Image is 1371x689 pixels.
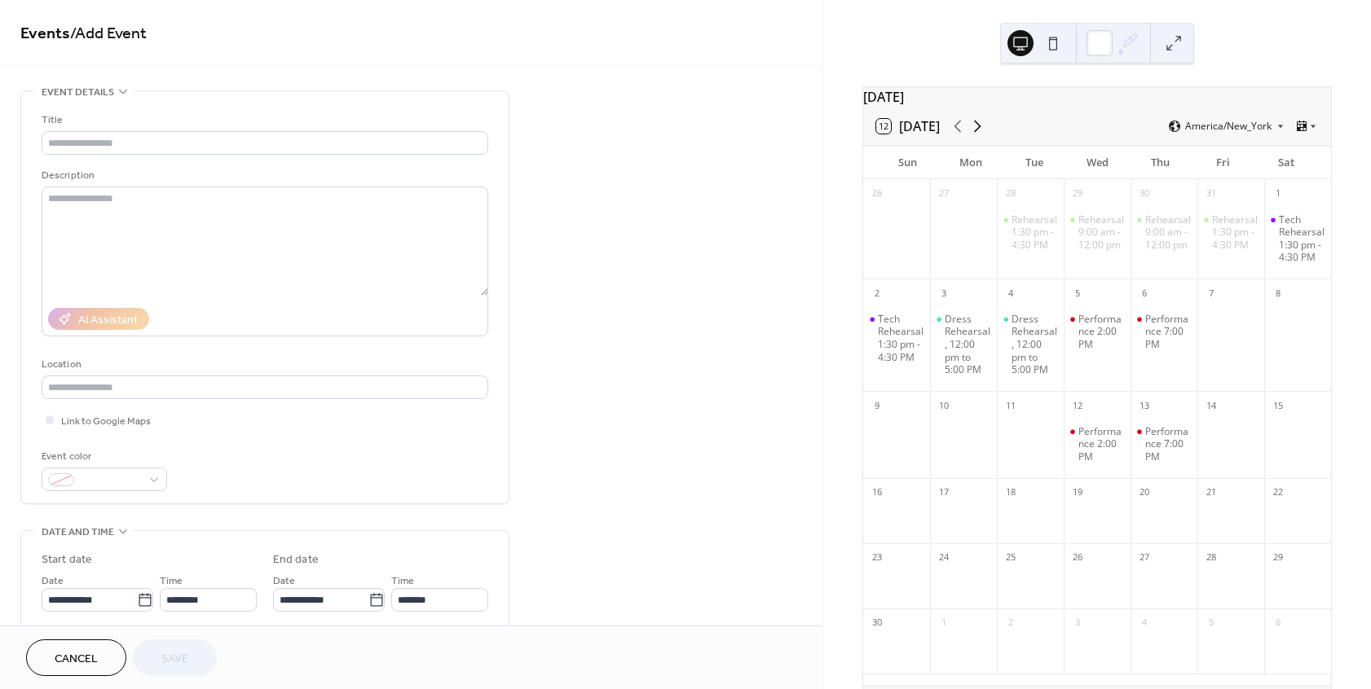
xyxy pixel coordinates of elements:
div: 7 [1202,284,1220,302]
div: Description [42,167,485,184]
div: 18 [1002,484,1020,502]
a: Events [20,18,70,50]
div: Thu [1129,147,1192,179]
div: Performance 2:00 PM [1078,313,1124,351]
div: Rehearsal 1:30 pm - 4:30 PM [997,213,1064,252]
div: 28 [1202,549,1220,567]
div: 10 [935,397,953,415]
div: Dress Rehearsal, 12:00 pm to 5:00 PM [945,313,990,376]
div: Performance 2:00 PM [1078,425,1124,463]
div: Wed [1065,147,1128,179]
div: 9 [868,397,886,415]
div: Event color [42,448,164,465]
div: 20 [1135,484,1153,502]
span: Cancel [55,651,98,668]
span: / Add Event [70,18,147,50]
div: 31 [1202,185,1220,203]
div: 17 [935,484,953,502]
div: 8 [1269,284,1287,302]
div: 28 [1002,185,1020,203]
div: 26 [868,185,886,203]
div: 30 [1135,185,1153,203]
div: Sun [876,147,939,179]
div: Tech Rehearsal 1:30 pm - 4:30 PM [1279,213,1325,264]
div: Fri [1192,147,1254,179]
div: Performance 2:00 PM [1064,313,1131,351]
div: Rehearsal 9:00 am - 12:00 pm [1131,213,1197,252]
div: 19 [1069,484,1087,502]
div: 15 [1269,397,1287,415]
div: 1 [1269,185,1287,203]
div: Title [42,112,485,129]
span: Date [42,573,64,590]
span: Time [391,573,414,590]
div: [DATE] [863,87,1331,107]
div: 26 [1069,549,1087,567]
div: Tue [1003,147,1065,179]
div: 13 [1135,397,1153,415]
div: Dress Rehearsal, 12:00 pm to 5:00 PM [1012,313,1057,376]
div: 29 [1269,549,1287,567]
div: 4 [1135,614,1153,632]
div: Dress Rehearsal, 12:00 pm to 5:00 PM [930,313,997,376]
div: 2 [1002,614,1020,632]
div: 3 [1069,614,1087,632]
span: Event details [42,84,114,101]
div: 3 [935,284,953,302]
div: Location [42,356,485,373]
div: Rehearsal 1:30 pm - 4:30 PM [1212,213,1258,252]
div: Sat [1255,147,1318,179]
div: 27 [935,185,953,203]
div: Rehearsal 9:00 am - 12:00 pm [1064,213,1131,252]
div: 16 [868,484,886,502]
div: Performance 7:00 PM [1131,313,1197,351]
div: 21 [1202,484,1220,502]
div: Mon [940,147,1003,179]
div: Performance 7:00 PM [1145,425,1191,463]
div: Rehearsal 1:30 pm - 4:30 PM [1012,213,1057,252]
div: Performance 7:00 PM [1145,313,1191,351]
div: 24 [935,549,953,567]
div: 25 [1002,549,1020,567]
span: Date [273,573,295,590]
div: 23 [868,549,886,567]
div: 5 [1202,614,1220,632]
div: End date [273,551,319,568]
div: 1 [935,614,953,632]
div: Tech Rehearsal 1:30 pm - 4:30 PM [863,313,930,363]
span: Date and time [42,524,114,541]
div: 5 [1069,284,1087,302]
div: 22 [1269,484,1287,502]
div: 27 [1135,549,1153,567]
div: Start date [42,551,92,568]
div: 29 [1069,185,1087,203]
div: 2 [868,284,886,302]
div: 6 [1269,614,1287,632]
div: Rehearsal 9:00 am - 12:00 pm [1145,213,1191,252]
div: Rehearsal 9:00 am - 12:00 pm [1078,213,1124,252]
div: 12 [1069,397,1087,415]
div: Dress Rehearsal, 12:00 pm to 5:00 PM [997,313,1064,376]
div: Performance 2:00 PM [1064,425,1131,463]
div: 4 [1002,284,1020,302]
div: 14 [1202,397,1220,415]
div: 30 [868,614,886,632]
button: 12[DATE] [871,115,946,138]
div: 11 [1002,397,1020,415]
span: Time [160,573,183,590]
div: Tech Rehearsal 1:30 pm - 4:30 PM [878,313,924,363]
div: Tech Rehearsal 1:30 pm - 4:30 PM [1264,213,1331,264]
button: Cancel [26,639,126,676]
span: America/New_York [1185,121,1272,131]
div: Rehearsal 1:30 pm - 4:30 PM [1197,213,1264,252]
div: 6 [1135,284,1153,302]
div: Performance 7:00 PM [1131,425,1197,463]
span: Link to Google Maps [61,413,151,430]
